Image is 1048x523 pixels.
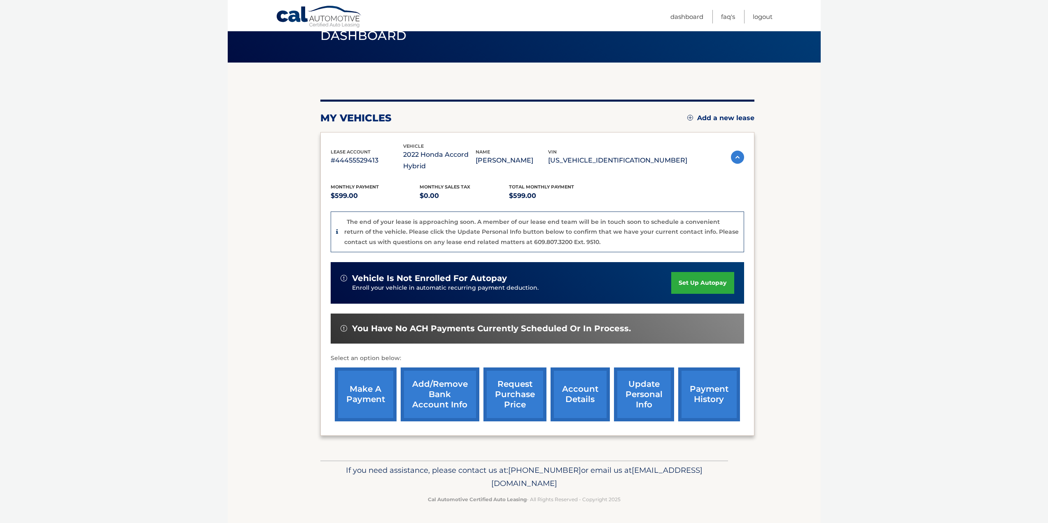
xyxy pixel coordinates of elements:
strong: Cal Automotive Certified Auto Leasing [428,496,527,502]
span: lease account [331,149,371,155]
img: add.svg [687,115,693,121]
a: Cal Automotive [276,5,362,29]
a: Dashboard [670,10,703,23]
img: alert-white.svg [341,275,347,281]
a: account details [551,367,610,421]
p: $599.00 [331,190,420,202]
a: set up autopay [671,272,734,294]
a: request purchase price [483,367,546,421]
a: FAQ's [721,10,735,23]
a: update personal info [614,367,674,421]
span: Dashboard [320,28,407,43]
a: Add/Remove bank account info [401,367,479,421]
a: Logout [753,10,773,23]
img: alert-white.svg [341,325,347,332]
h2: my vehicles [320,112,392,124]
span: Total Monthly Payment [509,184,574,190]
p: [US_VEHICLE_IDENTIFICATION_NUMBER] [548,155,687,166]
span: [PHONE_NUMBER] [508,465,581,475]
a: payment history [678,367,740,421]
span: name [476,149,490,155]
span: You have no ACH payments currently scheduled or in process. [352,323,631,334]
span: vin [548,149,557,155]
p: Select an option below: [331,353,744,363]
a: make a payment [335,367,397,421]
span: Monthly Payment [331,184,379,190]
a: Add a new lease [687,114,754,122]
p: $0.00 [420,190,509,202]
p: The end of your lease is approaching soon. A member of our lease end team will be in touch soon t... [344,218,739,246]
img: accordion-active.svg [731,151,744,164]
p: Enroll your vehicle in automatic recurring payment deduction. [352,284,672,293]
p: If you need assistance, please contact us at: or email us at [326,464,723,490]
p: #44455529413 [331,155,403,166]
p: $599.00 [509,190,598,202]
p: 2022 Honda Accord Hybrid [403,149,476,172]
p: - All Rights Reserved - Copyright 2025 [326,495,723,504]
p: [PERSON_NAME] [476,155,548,166]
span: vehicle is not enrolled for autopay [352,273,507,284]
span: Monthly sales Tax [420,184,470,190]
span: vehicle [403,143,424,149]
